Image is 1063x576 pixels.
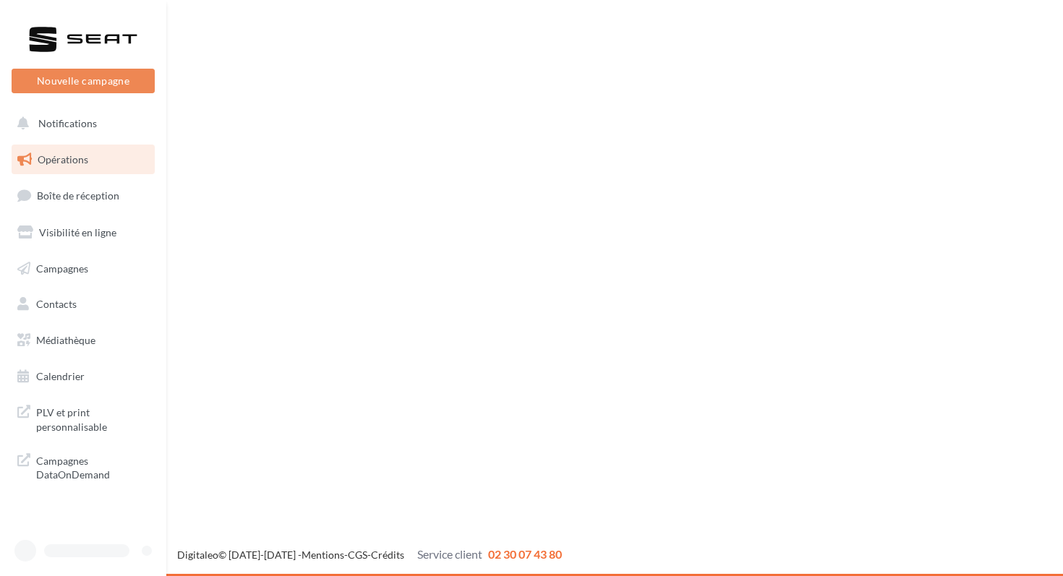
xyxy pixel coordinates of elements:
span: Opérations [38,153,88,166]
a: Digitaleo [177,549,218,561]
span: © [DATE]-[DATE] - - - [177,549,562,561]
span: Notifications [38,117,97,129]
a: Crédits [371,549,404,561]
a: Mentions [302,549,344,561]
a: Contacts [9,289,158,319]
button: Nouvelle campagne [12,69,155,93]
a: Boîte de réception [9,180,158,211]
a: Calendrier [9,361,158,392]
span: Boîte de réception [37,189,119,202]
a: Campagnes [9,254,158,284]
a: CGS [348,549,367,561]
span: PLV et print personnalisable [36,403,149,434]
span: Service client [417,547,482,561]
span: Contacts [36,298,77,310]
a: Campagnes DataOnDemand [9,445,158,488]
span: Visibilité en ligne [39,226,116,238]
span: 02 30 07 43 80 [488,547,562,561]
span: Campagnes [36,262,88,274]
button: Notifications [9,108,152,139]
a: Visibilité en ligne [9,218,158,248]
a: PLV et print personnalisable [9,397,158,439]
span: Campagnes DataOnDemand [36,451,149,482]
span: Médiathèque [36,334,95,346]
a: Médiathèque [9,325,158,356]
a: Opérations [9,145,158,175]
span: Calendrier [36,370,85,382]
